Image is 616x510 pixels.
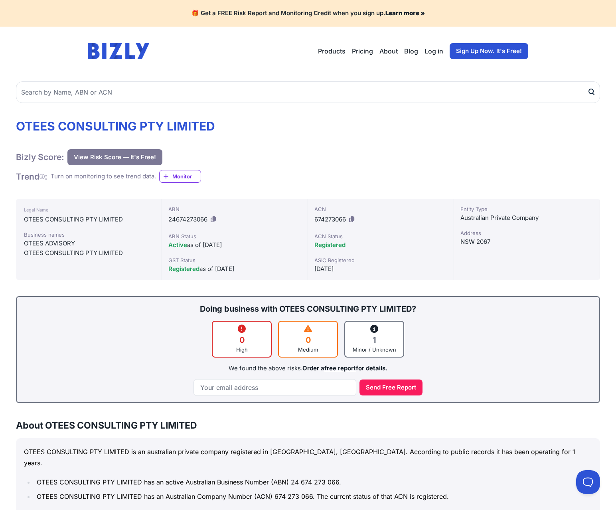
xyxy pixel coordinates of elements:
div: OTEES CONSULTING PTY LIMITED [24,215,154,224]
li: OTEES CONSULTING PTY LIMITED has an Australian Company Number (ACN) 674 273 066. The current stat... [34,491,592,502]
span: Registered [314,241,346,249]
div: We found the above risks. [25,364,591,373]
div: as of [DATE] [168,240,301,250]
div: ACN Status [314,232,447,240]
h1: Trend : [16,171,47,182]
iframe: Toggle Customer Support [576,470,600,494]
a: Log in [424,46,443,56]
div: ASIC Registered [314,256,447,264]
div: 0 [216,334,268,346]
div: ABN [168,205,301,213]
div: OTEES ADVISORY [24,239,154,248]
div: Address [460,229,593,237]
div: Entity Type [460,205,593,213]
div: Legal Name [24,205,154,215]
div: 1 [348,334,400,346]
input: Search by Name, ABN or ACN [16,81,600,103]
button: Send Free Report [359,380,423,395]
div: Australian Private Company [460,213,593,223]
h1: OTEES CONSULTING PTY LIMITED [16,119,600,133]
h4: 🎁 Get a FREE Risk Report and Monitoring Credit when you sign up. [10,10,606,17]
div: GST Status [168,256,301,264]
a: About [379,46,398,56]
div: OTEES CONSULTING PTY LIMITED [24,248,154,258]
a: Blog [404,46,418,56]
div: Doing business with OTEES CONSULTING PTY LIMITED? [25,303,591,314]
p: OTEES CONSULTING PTY LIMITED is an australian private company registered in [GEOGRAPHIC_DATA], [G... [24,446,592,468]
a: free report [324,364,356,372]
a: Monitor [159,170,201,183]
a: Learn more » [385,9,425,17]
div: High [216,346,268,354]
div: Turn on monitoring to see trend data. [51,172,156,181]
span: 24674273066 [168,215,207,223]
div: Medium [282,346,334,354]
div: NSW 2067 [460,237,593,247]
div: [DATE] [314,264,447,274]
div: ACN [314,205,447,213]
span: 674273066 [314,215,346,223]
div: 0 [282,334,334,346]
div: Minor / Unknown [348,346,400,354]
span: Order a for details. [302,364,387,372]
h3: About OTEES CONSULTING PTY LIMITED [16,419,600,432]
h1: Bizly Score: [16,152,64,162]
a: Sign Up Now. It's Free! [450,43,528,59]
span: Active [168,241,187,249]
div: Business names [24,231,154,239]
button: View Risk Score — It's Free! [67,149,162,165]
li: OTEES CONSULTING PTY LIMITED has an active Australian Business Number (ABN) 24 674 273 066. [34,476,592,488]
a: Pricing [352,46,373,56]
input: Your email address [193,379,356,396]
div: ABN Status [168,232,301,240]
div: as of [DATE] [168,264,301,274]
button: Products [318,46,346,56]
span: Monitor [172,172,201,180]
span: Registered [168,265,199,273]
